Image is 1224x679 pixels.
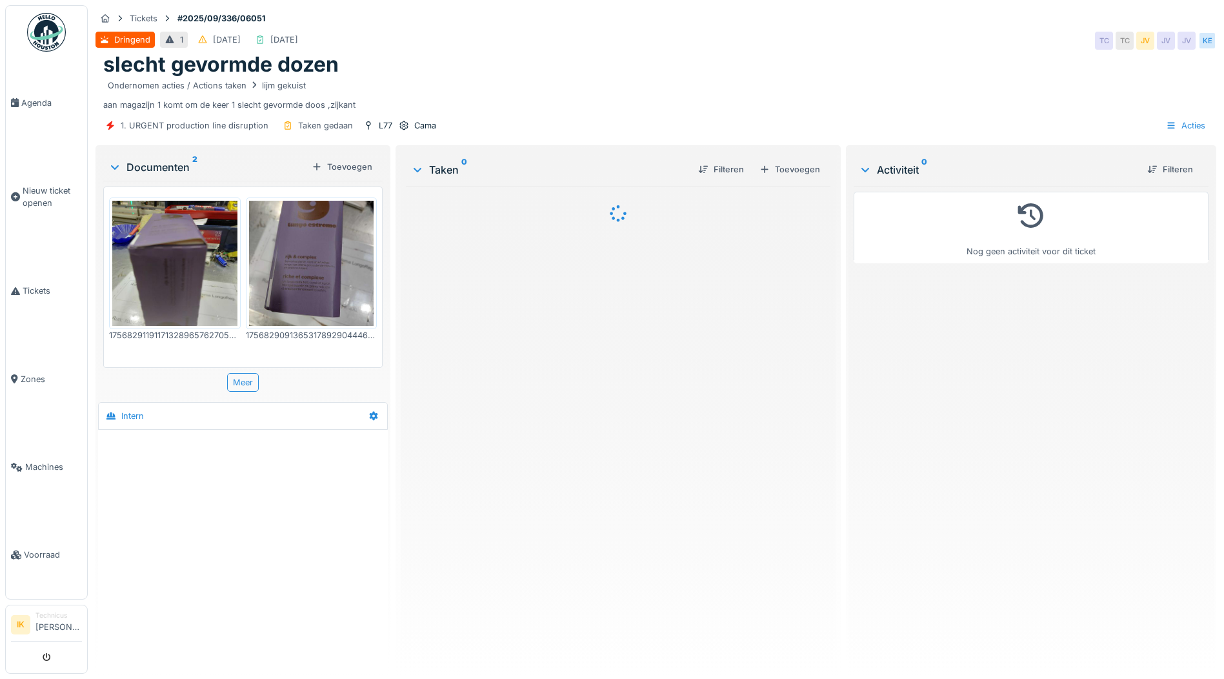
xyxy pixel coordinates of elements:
div: [DATE] [213,34,241,46]
span: Voorraad [24,549,82,561]
span: Agenda [21,97,82,109]
div: Dringend [114,34,150,46]
div: Technicus [35,611,82,620]
a: Tickets [6,247,87,335]
div: JV [1136,32,1154,50]
div: Ondernomen acties / Actions taken lijm gekuist [108,79,306,92]
div: Filteren [1142,161,1198,178]
div: Taken [411,162,688,177]
span: Nieuw ticket openen [23,185,82,209]
div: JV [1178,32,1196,50]
div: Meer [227,373,259,392]
div: JV [1157,32,1175,50]
div: 17568291191171328965762705559340.jpg [109,329,241,341]
h1: slecht gevormde dozen [103,52,339,77]
div: Toevoegen [306,158,377,176]
span: Machines [25,461,82,473]
div: Filteren [693,161,749,178]
li: [PERSON_NAME] [35,611,82,638]
img: Badge_color-CXgf-gQk.svg [27,13,66,52]
div: Nog geen activiteit voor dit ticket [862,198,1200,258]
div: Acties [1160,116,1211,135]
div: TC [1116,32,1134,50]
img: 1cd6odlr5izwmt9os757ssf83lo8 [249,201,374,326]
strong: #2025/09/336/06051 [172,12,271,25]
sup: 2 [192,159,197,175]
sup: 0 [461,162,467,177]
a: Zones [6,335,87,423]
div: 1. URGENT production line disruption [121,119,268,132]
span: Tickets [23,285,82,297]
div: TC [1095,32,1113,50]
div: L77 [379,119,392,132]
span: Zones [21,373,82,385]
div: KE [1198,32,1216,50]
div: 17568290913653178929044463867672.jpg [246,329,377,341]
sup: 0 [921,162,927,177]
a: Machines [6,423,87,511]
div: 1 [180,34,183,46]
div: [DATE] [270,34,298,46]
div: Taken gedaan [298,119,353,132]
div: Documenten [108,159,306,175]
li: IK [11,615,30,634]
a: IK Technicus[PERSON_NAME] [11,611,82,642]
div: Activiteit [859,162,1137,177]
a: Voorraad [6,511,87,599]
div: aan magazijn 1 komt om de keer 1 slecht gevormde doos ,zijkant [103,77,1209,111]
img: ouopwyzwgq5guxb7ckm4ov7h475r [112,201,237,326]
a: Nieuw ticket openen [6,147,87,247]
div: Toevoegen [754,161,825,178]
div: Intern [121,410,144,422]
a: Agenda [6,59,87,147]
div: Tickets [130,12,157,25]
div: Cama [414,119,436,132]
